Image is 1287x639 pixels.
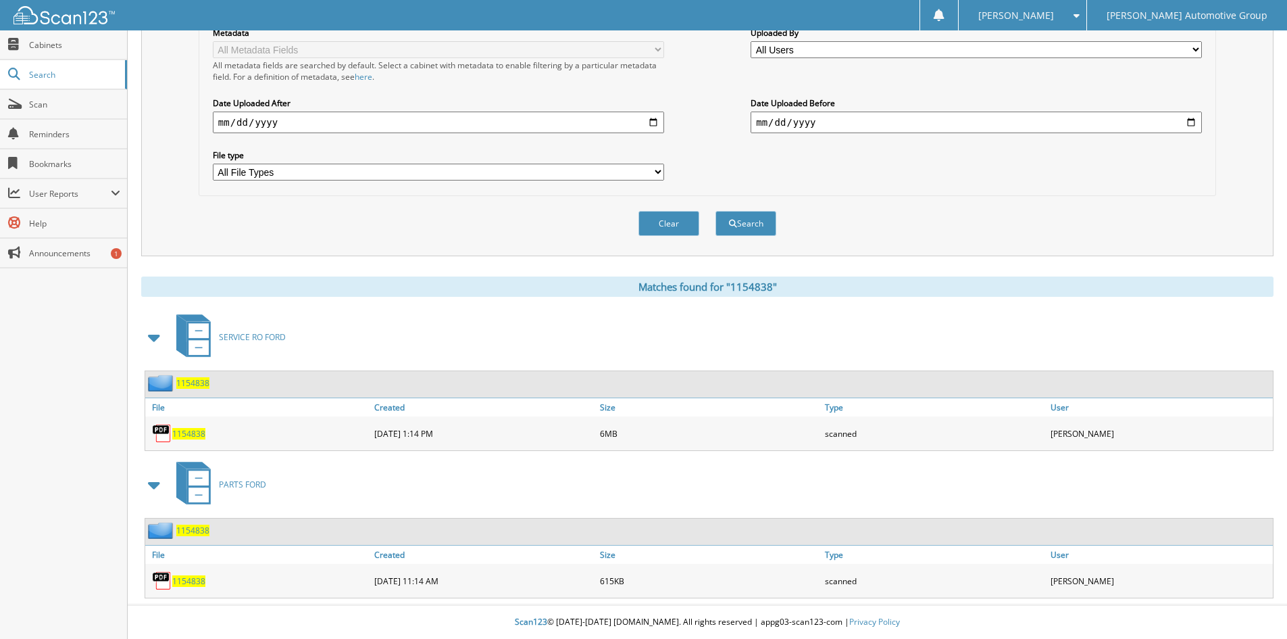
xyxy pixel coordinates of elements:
[168,310,286,364] a: SERVICE RO FORD
[29,99,120,110] span: Scan
[29,247,120,259] span: Announcements
[751,97,1202,109] label: Date Uploaded Before
[822,567,1047,594] div: scanned
[751,112,1202,133] input: end
[213,112,664,133] input: start
[715,211,776,236] button: Search
[29,69,118,80] span: Search
[111,248,122,259] div: 1
[172,428,205,440] a: 1154838
[168,458,266,511] a: PARTS FORD
[597,546,822,564] a: Size
[141,277,1273,297] div: Matches found for "1154838"
[29,128,120,140] span: Reminders
[751,27,1202,39] label: Uploaded By
[152,571,172,591] img: PDF.png
[145,546,371,564] a: File
[128,606,1287,639] div: © [DATE]-[DATE] [DOMAIN_NAME]. All rights reserved | appg03-scan123-com |
[172,575,205,587] a: 1154838
[29,218,120,229] span: Help
[219,479,266,490] span: PARTS FORD
[371,546,597,564] a: Created
[849,616,900,628] a: Privacy Policy
[213,149,664,161] label: File type
[597,398,822,417] a: Size
[597,567,822,594] div: 615KB
[371,567,597,594] div: [DATE] 11:14 AM
[14,6,115,24] img: scan123-logo-white.svg
[822,546,1047,564] a: Type
[822,398,1047,417] a: Type
[371,420,597,447] div: [DATE] 1:14 PM
[219,331,286,343] span: SERVICE RO FORD
[1047,420,1273,447] div: [PERSON_NAME]
[1107,11,1267,20] span: [PERSON_NAME] Automotive Group
[145,398,371,417] a: File
[978,11,1054,20] span: [PERSON_NAME]
[148,522,176,539] img: folder2.png
[638,211,699,236] button: Clear
[152,423,172,444] img: PDF.png
[371,398,597,417] a: Created
[29,188,111,199] span: User Reports
[213,60,664,82] div: All metadata fields are searched by default. Select a cabinet with metadata to enable filtering b...
[148,375,176,392] img: folder2.png
[29,39,120,51] span: Cabinets
[29,158,120,170] span: Bookmarks
[176,525,209,536] a: 1154838
[597,420,822,447] div: 6MB
[515,616,547,628] span: Scan123
[355,71,372,82] a: here
[822,420,1047,447] div: scanned
[213,97,664,109] label: Date Uploaded After
[213,27,664,39] label: Metadata
[1047,546,1273,564] a: User
[1047,567,1273,594] div: [PERSON_NAME]
[176,377,209,389] a: 1154838
[1047,398,1273,417] a: User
